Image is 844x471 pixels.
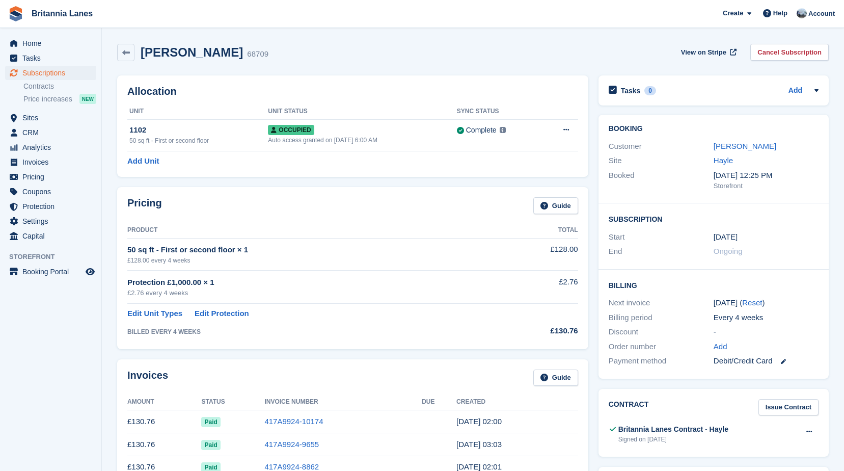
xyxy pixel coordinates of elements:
[681,47,726,58] span: View on Stripe
[264,440,319,449] a: 417A9924-9655
[609,155,714,167] div: Site
[129,136,268,145] div: 50 sq ft - First or second floor
[9,252,101,262] span: Storefront
[533,197,578,214] a: Guide
[127,410,201,433] td: £130.76
[422,394,456,410] th: Due
[609,341,714,353] div: Order number
[5,214,96,228] a: menu
[127,197,162,214] h2: Pricing
[714,297,819,309] div: [DATE] ( )
[127,155,159,167] a: Add Unit
[264,417,323,426] a: 417A9924-10174
[84,266,96,278] a: Preview store
[750,44,829,61] a: Cancel Subscription
[22,140,84,154] span: Analytics
[5,185,96,199] a: menu
[618,435,728,444] div: Signed on [DATE]
[201,440,220,450] span: Paid
[714,156,733,165] a: Hayle
[22,36,84,50] span: Home
[22,155,84,169] span: Invoices
[609,399,649,416] h2: Contract
[5,229,96,243] a: menu
[23,93,96,104] a: Price increases NEW
[127,256,495,265] div: £128.00 every 4 weeks
[22,265,84,279] span: Booking Portal
[268,125,314,135] span: Occupied
[618,424,728,435] div: Britannia Lanes Contract - Hayle
[127,433,201,456] td: £130.76
[456,417,502,426] time: 2025-07-29 01:00:21 UTC
[23,94,72,104] span: Price increases
[22,199,84,214] span: Protection
[127,277,495,289] div: Protection £1,000.00 × 1
[609,125,819,133] h2: Booking
[264,462,319,471] a: 417A9924-8862
[22,66,84,80] span: Subscriptions
[5,125,96,140] a: menu
[677,44,739,61] a: View on Stripe
[268,103,456,120] th: Unit Status
[609,326,714,338] div: Discount
[127,308,182,320] a: Edit Unit Types
[28,5,97,22] a: Britannia Lanes
[644,86,656,95] div: 0
[127,394,201,410] th: Amount
[5,111,96,125] a: menu
[5,51,96,65] a: menu
[500,127,506,133] img: icon-info-grey-7440780725fd019a000dd9b08b2336e03edf1995a4989e88bcd33f0948082b44.svg
[456,394,578,410] th: Created
[5,170,96,184] a: menu
[609,297,714,309] div: Next invoice
[268,136,456,145] div: Auto access granted on [DATE] 6:00 AM
[127,103,268,120] th: Unit
[609,280,819,290] h2: Billing
[495,271,578,304] td: £2.76
[466,125,497,136] div: Complete
[22,51,84,65] span: Tasks
[127,86,578,97] h2: Allocation
[609,141,714,152] div: Customer
[264,394,422,410] th: Invoice Number
[5,199,96,214] a: menu
[609,246,714,257] div: End
[23,82,96,91] a: Contracts
[609,312,714,324] div: Billing period
[742,298,762,307] a: Reset
[5,265,96,279] a: menu
[22,229,84,243] span: Capital
[714,341,727,353] a: Add
[609,170,714,191] div: Booked
[808,9,835,19] span: Account
[22,170,84,184] span: Pricing
[127,288,495,298] div: £2.76 every 4 weeks
[22,214,84,228] span: Settings
[797,8,807,18] img: John Millership
[714,142,776,150] a: [PERSON_NAME]
[5,66,96,80] a: menu
[8,6,23,21] img: stora-icon-8386f47178a22dfd0bd8f6a31ec36ba5ce8667c1dd55bd0f319d3a0aa187defe.svg
[758,399,819,416] a: Issue Contract
[609,355,714,367] div: Payment method
[127,370,168,386] h2: Invoices
[201,394,264,410] th: Status
[127,222,495,239] th: Product
[495,238,578,270] td: £128.00
[714,312,819,324] div: Every 4 weeks
[22,125,84,140] span: CRM
[723,8,743,18] span: Create
[129,124,268,136] div: 1102
[456,462,502,471] time: 2025-06-03 01:01:03 UTC
[5,36,96,50] a: menu
[5,140,96,154] a: menu
[773,8,787,18] span: Help
[714,247,743,255] span: Ongoing
[609,214,819,224] h2: Subscription
[22,185,84,199] span: Coupons
[141,45,243,59] h2: [PERSON_NAME]
[495,325,578,337] div: £130.76
[127,327,495,336] div: BILLED EVERY 4 WEEKS
[714,181,819,191] div: Storefront
[201,417,220,427] span: Paid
